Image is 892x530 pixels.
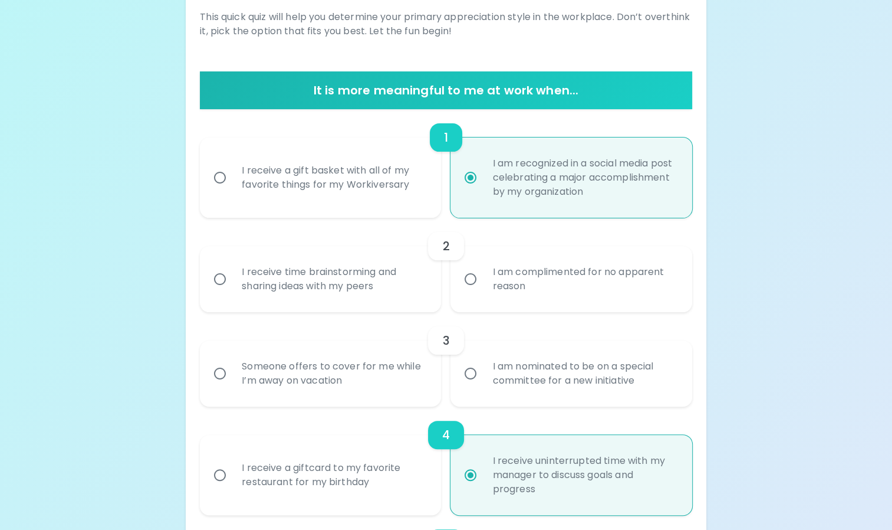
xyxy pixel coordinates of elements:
[232,345,435,402] div: Someone offers to cover for me while I’m away on vacation
[200,407,692,515] div: choice-group-check
[200,312,692,407] div: choice-group-check
[483,251,685,307] div: I am complimented for no apparent reason
[442,237,449,256] h6: 2
[232,251,435,307] div: I receive time brainstorming and sharing ideas with my peers
[483,142,685,213] div: I am recognized in a social media post celebrating a major accomplishment by my organization
[442,426,450,444] h6: 4
[200,218,692,312] div: choice-group-check
[200,109,692,218] div: choice-group-check
[442,331,449,350] h6: 3
[200,10,692,38] p: This quick quiz will help you determine your primary appreciation style in the workplace. Don’t o...
[232,447,435,503] div: I receive a giftcard to my favorite restaurant for my birthday
[205,81,687,100] h6: It is more meaningful to me at work when...
[483,345,685,402] div: I am nominated to be on a special committee for a new initiative
[444,128,448,147] h6: 1
[483,440,685,511] div: I receive uninterrupted time with my manager to discuss goals and progress
[232,149,435,206] div: I receive a gift basket with all of my favorite things for my Workiversary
